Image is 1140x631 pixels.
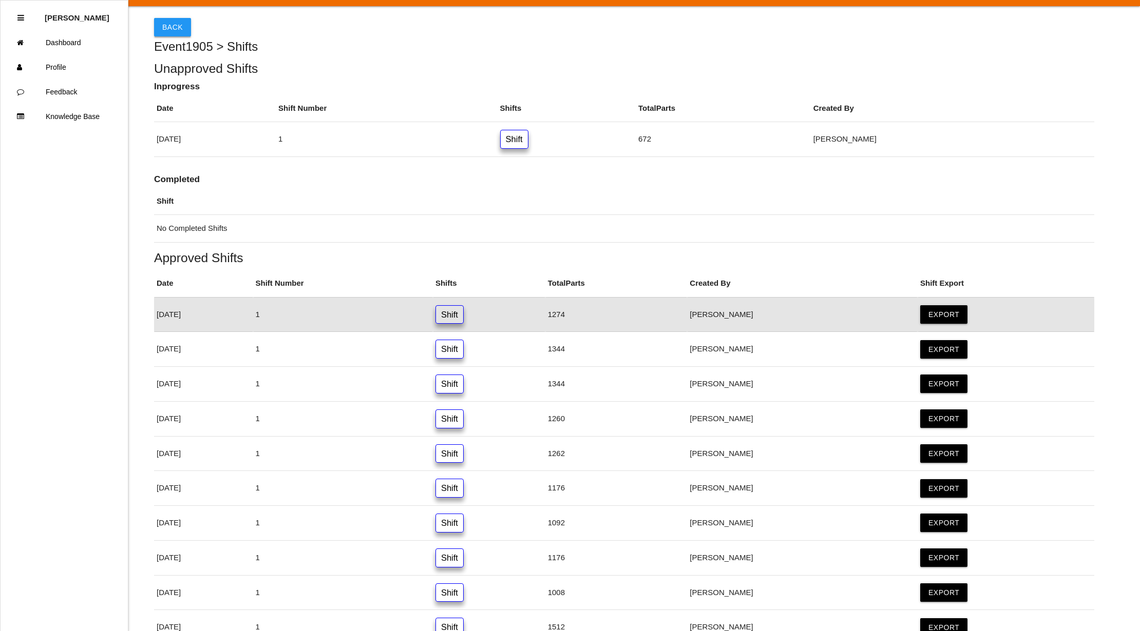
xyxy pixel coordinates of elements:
td: [PERSON_NAME] [687,506,918,541]
td: 1176 [545,540,688,575]
th: Date [154,270,253,297]
td: [PERSON_NAME] [811,122,1095,157]
td: [PERSON_NAME] [687,471,918,506]
h4: Event 1905 > Shifts [154,40,1094,53]
td: [DATE] [154,506,253,541]
td: 1 [253,575,433,610]
td: 1008 [545,575,688,610]
th: Shifts [498,95,636,122]
button: Export [920,305,967,324]
th: Total Parts [545,270,688,297]
td: [DATE] [154,367,253,402]
td: 1176 [545,471,688,506]
a: Shift [435,305,464,324]
button: Export [920,548,967,567]
td: 672 [636,122,811,157]
td: [DATE] [154,401,253,436]
button: Export [920,340,967,359]
td: [DATE] [154,540,253,575]
td: 1 [253,506,433,541]
th: Shifts [433,270,545,297]
td: [DATE] [154,332,253,367]
h5: Unapproved Shifts [154,62,1094,75]
button: Back [154,18,191,36]
button: Export [920,583,967,602]
td: [PERSON_NAME] [687,540,918,575]
td: 1 [253,436,433,471]
td: 1 [253,401,433,436]
td: [PERSON_NAME] [687,401,918,436]
th: Created By [687,270,918,297]
a: Shift [500,130,528,149]
td: 1 [253,332,433,367]
td: [DATE] [154,575,253,610]
a: Shift [435,409,464,428]
button: Export [920,409,967,428]
td: [PERSON_NAME] [687,436,918,471]
b: Completed [154,174,200,184]
td: 1 [253,471,433,506]
a: Shift [435,479,464,498]
td: 1 [253,367,433,402]
td: 1344 [545,332,688,367]
b: Inprogress [154,81,200,91]
button: Export [920,444,967,463]
td: [DATE] [154,471,253,506]
td: [PERSON_NAME] [687,297,918,332]
a: Knowledge Base [1,104,128,129]
a: Dashboard [1,30,128,55]
p: Diana Harris [45,6,109,22]
a: Shift [435,374,464,393]
td: [PERSON_NAME] [687,575,918,610]
a: Shift [435,340,464,359]
td: [PERSON_NAME] [687,367,918,402]
td: [PERSON_NAME] [687,332,918,367]
button: Export [920,374,967,393]
a: Shift [435,444,464,463]
th: Shift Export [918,270,1094,297]
th: Date [154,95,276,122]
td: 1 [253,297,433,332]
th: Shift [154,188,1094,215]
button: Export [920,514,967,532]
div: Close [17,6,24,30]
th: Shift Number [253,270,433,297]
td: [DATE] [154,297,253,332]
td: 1 [253,540,433,575]
td: [DATE] [154,122,276,157]
td: 1344 [545,367,688,402]
button: Export [920,479,967,498]
td: No Completed Shifts [154,215,1094,243]
a: Profile [1,55,128,80]
td: 1262 [545,436,688,471]
th: Created By [811,95,1095,122]
a: Shift [435,514,464,533]
td: 1 [276,122,498,157]
td: 1260 [545,401,688,436]
td: 1274 [545,297,688,332]
td: 1092 [545,506,688,541]
a: Feedback [1,80,128,104]
h5: Approved Shifts [154,251,1094,265]
th: Total Parts [636,95,811,122]
a: Shift [435,583,464,602]
td: [DATE] [154,436,253,471]
th: Shift Number [276,95,498,122]
a: Shift [435,548,464,567]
